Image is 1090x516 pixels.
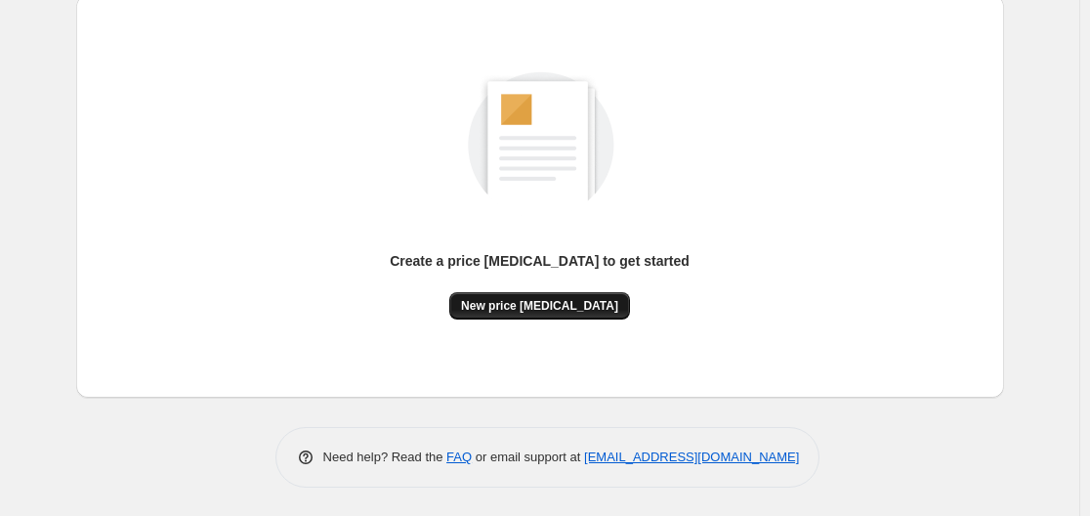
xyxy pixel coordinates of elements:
[323,450,447,464] span: Need help? Read the
[446,450,472,464] a: FAQ
[461,298,618,314] span: New price [MEDICAL_DATA]
[449,292,630,320] button: New price [MEDICAL_DATA]
[472,450,584,464] span: or email support at
[390,251,690,271] p: Create a price [MEDICAL_DATA] to get started
[584,450,799,464] a: [EMAIL_ADDRESS][DOMAIN_NAME]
